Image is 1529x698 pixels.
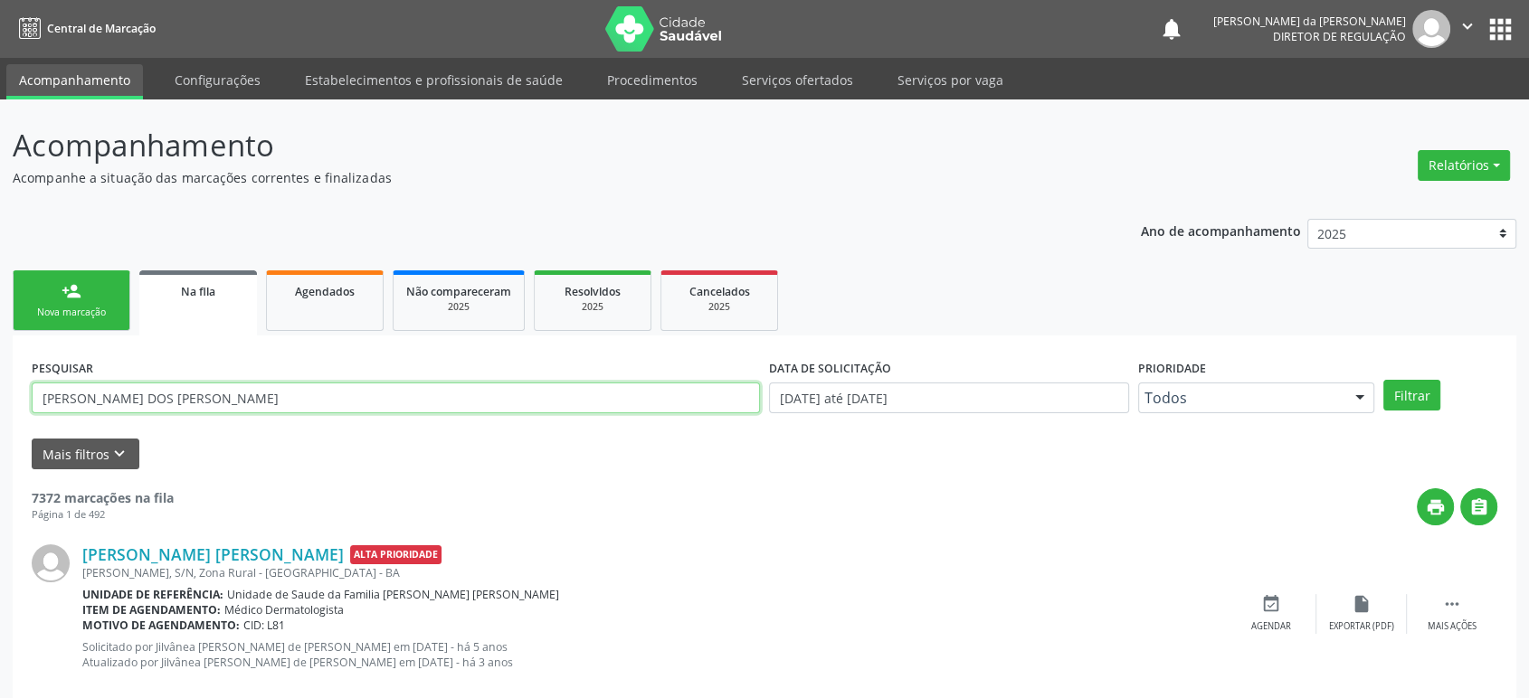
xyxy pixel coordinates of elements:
[32,439,139,470] button: Mais filtroskeyboard_arrow_down
[1442,594,1462,614] i: 
[109,444,129,464] i: keyboard_arrow_down
[6,64,143,99] a: Acompanhamento
[32,489,174,506] strong: 7372 marcações na fila
[1383,380,1440,410] button: Filtrar
[1261,594,1281,614] i: event_available
[32,544,70,582] img: img
[32,382,760,413] input: Nome, CNS
[32,507,174,523] div: Página 1 de 492
[1412,10,1450,48] img: img
[769,382,1129,413] input: Selecione um intervalo
[689,284,750,299] span: Cancelados
[1329,620,1394,633] div: Exportar (PDF)
[1428,620,1477,633] div: Mais ações
[1144,389,1338,407] span: Todos
[406,284,511,299] span: Não compareceram
[1450,10,1485,48] button: 
[82,587,223,602] b: Unidade de referência:
[224,602,344,618] span: Médico Dermatologista
[82,618,240,633] b: Motivo de agendamento:
[1460,488,1497,525] button: 
[82,602,221,618] b: Item de agendamento:
[82,565,1226,580] div: [PERSON_NAME], S/N, Zona Rural - [GEOGRAPHIC_DATA] - BA
[729,64,866,96] a: Serviços ofertados
[295,284,355,299] span: Agendados
[1159,16,1184,42] button: notifications
[885,64,1016,96] a: Serviços por vaga
[406,300,511,314] div: 2025
[292,64,575,96] a: Estabelecimentos e profissionais de saúde
[1418,150,1510,181] button: Relatórios
[1458,16,1477,36] i: 
[13,123,1065,168] p: Acompanhamento
[1141,219,1301,241] p: Ano de acompanhamento
[565,284,621,299] span: Resolvidos
[181,284,215,299] span: Na fila
[62,281,81,301] div: person_add
[1213,14,1406,29] div: [PERSON_NAME] da [PERSON_NAME]
[82,544,344,564] a: [PERSON_NAME] [PERSON_NAME]
[47,21,156,36] span: Central de Marcação
[32,354,93,382] label: PESQUISAR
[1485,14,1516,45] button: apps
[594,64,710,96] a: Procedimentos
[227,587,559,602] span: Unidade de Saude da Familia [PERSON_NAME] [PERSON_NAME]
[162,64,273,96] a: Configurações
[1352,594,1372,614] i: insert_drive_file
[1417,488,1454,525] button: print
[13,168,1065,187] p: Acompanhe a situação das marcações correntes e finalizadas
[1469,497,1489,517] i: 
[26,306,117,319] div: Nova marcação
[1251,620,1291,633] div: Agendar
[350,545,442,564] span: Alta Prioridade
[674,300,764,314] div: 2025
[1426,497,1446,517] i: print
[82,639,1226,670] p: Solicitado por Jilvânea [PERSON_NAME] de [PERSON_NAME] em [DATE] - há 5 anos Atualizado por Jilvâ...
[1138,354,1206,382] label: Prioridade
[243,618,285,633] span: CID: L81
[1273,29,1406,44] span: Diretor de regulação
[769,354,891,382] label: DATA DE SOLICITAÇÃO
[13,14,156,43] a: Central de Marcação
[547,300,638,314] div: 2025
